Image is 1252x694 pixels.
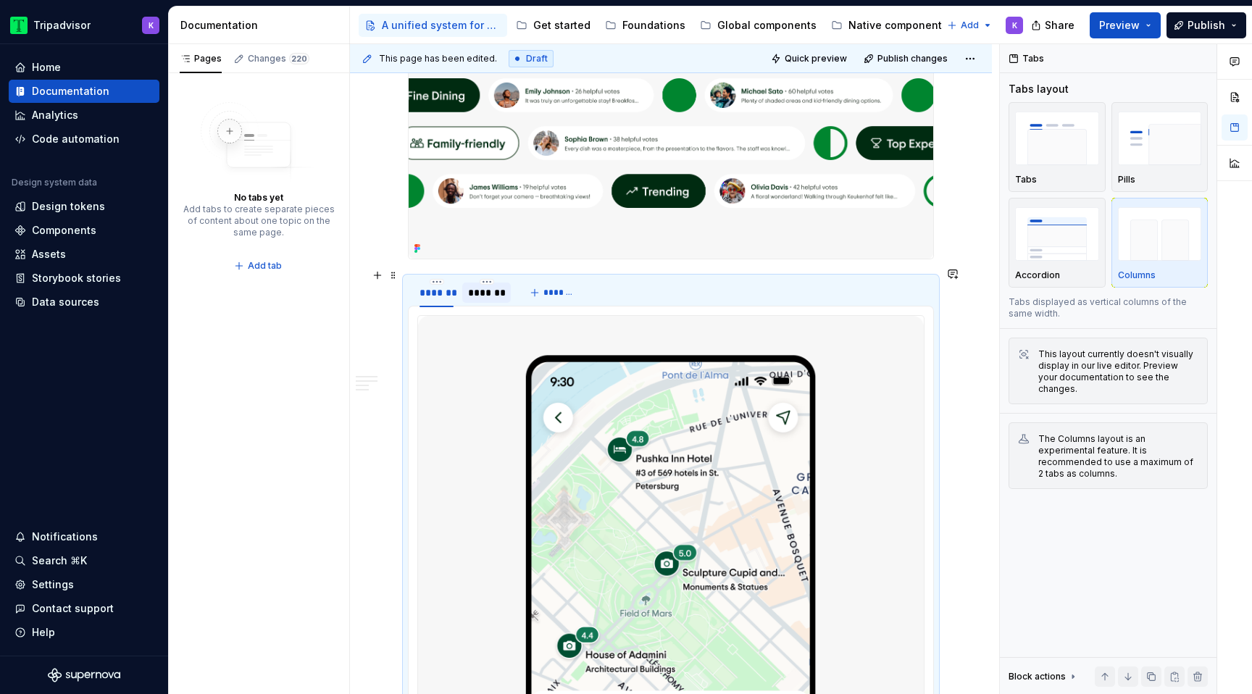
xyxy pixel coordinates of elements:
[230,256,288,276] button: Add tab
[9,525,159,548] button: Notifications
[9,267,159,290] a: Storybook stories
[32,553,87,568] div: Search ⌘K
[9,104,159,127] a: Analytics
[1024,12,1084,38] button: Share
[785,53,847,64] span: Quick preview
[510,14,596,37] a: Get started
[825,14,953,37] a: Native components
[1188,18,1225,33] span: Publish
[359,11,940,40] div: Page tree
[248,260,282,272] span: Add tab
[32,601,114,616] div: Contact support
[1009,666,1079,687] div: Block actions
[1015,207,1099,260] img: placeholder
[717,18,817,33] div: Global components
[409,28,933,259] img: f7fa0ef1-dcf5-4b82-9fa3-a42926f6b133.png
[1038,433,1198,480] div: The Columns layout is an experimental feature. It is recommended to use a maximum of 2 tabs as co...
[32,132,120,146] div: Code automation
[382,18,501,33] div: A unified system for every journey.
[1118,112,1202,164] img: placeholder
[289,53,309,64] span: 220
[622,18,685,33] div: Foundations
[32,247,66,262] div: Assets
[149,20,154,31] div: K
[32,577,74,592] div: Settings
[694,14,822,37] a: Global components
[379,53,497,64] span: This page has been edited.
[180,18,343,33] div: Documentation
[183,204,335,238] div: Add tabs to create separate pieces of content about one topic on the same page.
[1118,207,1202,260] img: placeholder
[32,60,61,75] div: Home
[877,53,948,64] span: Publish changes
[767,49,854,69] button: Quick preview
[32,625,55,640] div: Help
[9,56,159,79] a: Home
[234,192,283,204] div: No tabs yet
[48,668,120,682] svg: Supernova Logo
[1012,20,1017,31] div: K
[9,597,159,620] button: Contact support
[1090,12,1161,38] button: Preview
[1167,12,1246,38] button: Publish
[9,80,159,103] a: Documentation
[32,271,121,285] div: Storybook stories
[1045,18,1074,33] span: Share
[9,290,159,314] a: Data sources
[3,9,165,41] button: TripadvisorK
[1099,18,1140,33] span: Preview
[248,53,309,64] div: Changes
[9,195,159,218] a: Design tokens
[1009,102,1106,192] button: placeholderTabs
[1015,269,1060,281] p: Accordion
[599,14,691,37] a: Foundations
[32,84,109,99] div: Documentation
[859,49,954,69] button: Publish changes
[9,573,159,596] a: Settings
[32,223,96,238] div: Components
[32,199,105,214] div: Design tokens
[1015,174,1037,185] p: Tabs
[9,243,159,266] a: Assets
[32,530,98,544] div: Notifications
[1111,198,1209,288] button: placeholderColumns
[943,15,997,35] button: Add
[1009,296,1208,319] p: Tabs displayed as vertical columns of the same width.
[848,18,948,33] div: Native components
[1111,102,1209,192] button: placeholderPills
[10,17,28,34] img: 0ed0e8b8-9446-497d-bad0-376821b19aa5.png
[12,177,97,188] div: Design system data
[1118,174,1135,185] p: Pills
[180,53,222,64] div: Pages
[961,20,979,31] span: Add
[359,14,507,37] a: A unified system for every journey.
[1009,82,1069,96] div: Tabs layout
[1009,671,1066,682] div: Block actions
[32,295,99,309] div: Data sources
[1009,198,1106,288] button: placeholderAccordion
[9,621,159,644] button: Help
[33,18,91,33] div: Tripadvisor
[32,108,78,122] div: Analytics
[1038,348,1198,395] div: This layout currently doesn't visually display in our live editor. Preview your documentation to ...
[526,53,548,64] span: Draft
[1118,269,1156,281] p: Columns
[9,549,159,572] button: Search ⌘K
[9,127,159,151] a: Code automation
[9,219,159,242] a: Components
[1015,112,1099,164] img: placeholder
[533,18,590,33] div: Get started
